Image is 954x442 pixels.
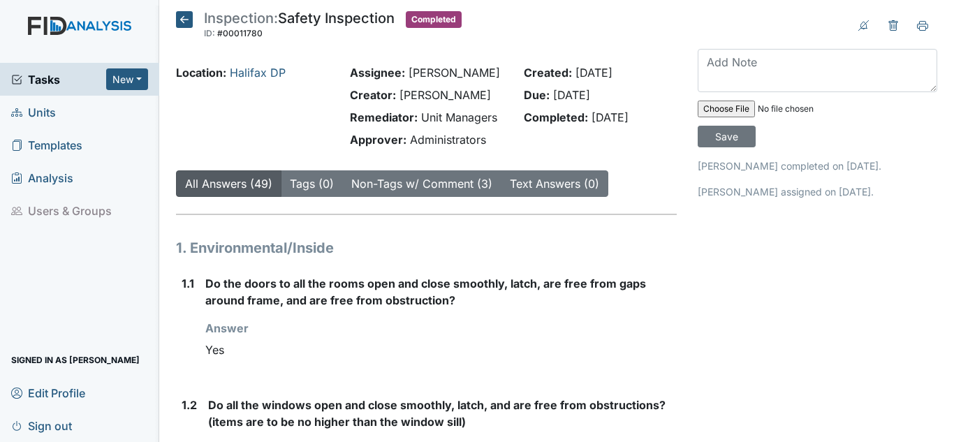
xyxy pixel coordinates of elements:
a: Tags (0) [290,177,334,191]
a: Halifax DP [230,66,286,80]
a: Tasks [11,71,106,88]
strong: Assignee: [350,66,405,80]
label: 1.1 [182,275,194,292]
span: [DATE] [592,110,629,124]
span: Templates [11,134,82,156]
span: Signed in as [PERSON_NAME] [11,349,140,371]
strong: Due: [524,88,550,102]
button: Tags (0) [281,170,343,197]
label: 1.2 [182,397,197,413]
button: Text Answers (0) [501,170,608,197]
button: New [106,68,148,90]
span: Units [11,101,56,123]
span: Sign out [11,415,72,436]
span: [PERSON_NAME] [399,88,491,102]
h1: 1. Environmental/Inside [176,237,677,258]
span: ID: [204,28,215,38]
span: [PERSON_NAME] [409,66,500,80]
span: Administrators [410,133,486,147]
button: Non-Tags w/ Comment (3) [342,170,501,197]
label: Do all the windows open and close smoothly, latch, and are free from obstructions? (items are to ... [208,397,677,430]
strong: Creator: [350,88,396,102]
a: Text Answers (0) [510,177,599,191]
span: [DATE] [553,88,590,102]
strong: Approver: [350,133,406,147]
p: [PERSON_NAME] completed on [DATE]. [698,159,937,173]
div: Safety Inspection [204,11,395,42]
span: Edit Profile [11,382,85,404]
span: #00011780 [217,28,263,38]
span: Unit Managers [421,110,497,124]
strong: Location: [176,66,226,80]
button: All Answers (49) [176,170,281,197]
strong: Remediator: [350,110,418,124]
a: All Answers (49) [185,177,272,191]
p: [PERSON_NAME] assigned on [DATE]. [698,184,937,199]
strong: Answer [205,321,249,335]
span: Inspection: [204,10,278,27]
span: Analysis [11,167,73,189]
a: Non-Tags w/ Comment (3) [351,177,492,191]
label: Do the doors to all the rooms open and close smoothly, latch, are free from gaps around frame, an... [205,275,677,309]
strong: Completed: [524,110,588,124]
strong: Created: [524,66,572,80]
div: Yes [205,337,677,363]
input: Save [698,126,756,147]
span: [DATE] [575,66,612,80]
span: Completed [406,11,462,28]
